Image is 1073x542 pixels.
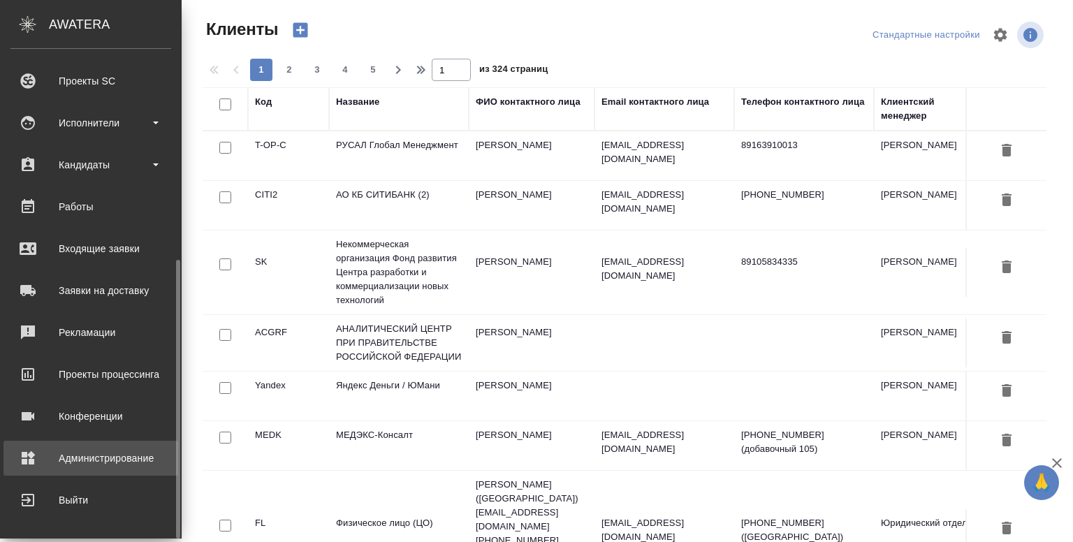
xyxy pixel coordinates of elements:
[479,61,548,81] span: из 324 страниц
[601,428,727,456] p: [EMAIL_ADDRESS][DOMAIN_NAME]
[995,188,1019,214] button: Удалить
[3,357,178,392] a: Проекты процессинга
[874,248,986,297] td: [PERSON_NAME]
[995,428,1019,454] button: Удалить
[874,421,986,470] td: [PERSON_NAME]
[874,131,986,180] td: [PERSON_NAME]
[874,181,986,230] td: [PERSON_NAME]
[874,372,986,420] td: [PERSON_NAME]
[203,18,278,41] span: Клиенты
[741,255,867,269] p: 89105834335
[49,10,182,38] div: AWATERA
[3,315,178,350] a: Рекламации
[601,138,727,166] p: [EMAIL_ADDRESS][DOMAIN_NAME]
[469,131,594,180] td: [PERSON_NAME]
[278,63,300,77] span: 2
[3,483,178,518] a: Выйти
[10,71,171,91] div: Проекты SC
[869,24,984,46] div: split button
[1024,465,1059,500] button: 🙏
[741,95,865,109] div: Телефон контактного лица
[881,95,979,123] div: Клиентский менеджер
[741,428,867,456] p: [PHONE_NUMBER] (добавочный 105)
[329,131,469,180] td: РУСАЛ Глобал Менеджмент
[329,372,469,420] td: Яндекс Деньги / ЮМани
[995,379,1019,404] button: Удалить
[10,448,171,469] div: Администрирование
[248,318,329,367] td: ACGRF
[278,59,300,81] button: 2
[10,280,171,301] div: Заявки на доставку
[1030,468,1053,497] span: 🙏
[741,188,867,202] p: [PHONE_NUMBER]
[10,364,171,385] div: Проекты процессинга
[10,490,171,511] div: Выйти
[10,112,171,133] div: Исполнители
[329,421,469,470] td: МЕДЭКС-Консалт
[10,322,171,343] div: Рекламации
[329,230,469,314] td: Некоммерческая организация Фонд развития Центра разработки и коммерциализации новых технологий
[3,441,178,476] a: Администрирование
[306,59,328,81] button: 3
[601,255,727,283] p: [EMAIL_ADDRESS][DOMAIN_NAME]
[248,131,329,180] td: T-OP-C
[362,63,384,77] span: 5
[248,372,329,420] td: Yandex
[984,18,1017,52] span: Настроить таблицу
[3,399,178,434] a: Конференции
[3,189,178,224] a: Работы
[469,318,594,367] td: [PERSON_NAME]
[995,516,1019,542] button: Удалить
[362,59,384,81] button: 5
[874,318,986,367] td: [PERSON_NAME]
[10,196,171,217] div: Работы
[469,372,594,420] td: [PERSON_NAME]
[329,181,469,230] td: АО КБ СИТИБАНК (2)
[476,95,581,109] div: ФИО контактного лица
[336,95,379,109] div: Название
[995,325,1019,351] button: Удалить
[3,273,178,308] a: Заявки на доставку
[10,406,171,427] div: Конференции
[3,231,178,266] a: Входящие заявки
[10,238,171,259] div: Входящие заявки
[10,154,171,175] div: Кандидаты
[284,18,317,42] button: Создать
[601,188,727,216] p: [EMAIL_ADDRESS][DOMAIN_NAME]
[1017,22,1046,48] span: Посмотреть информацию
[334,63,356,77] span: 4
[248,248,329,297] td: SK
[469,248,594,297] td: [PERSON_NAME]
[306,63,328,77] span: 3
[248,421,329,470] td: MEDK
[469,421,594,470] td: [PERSON_NAME]
[741,138,867,152] p: 89163910013
[469,181,594,230] td: [PERSON_NAME]
[255,95,272,109] div: Код
[334,59,356,81] button: 4
[995,138,1019,164] button: Удалить
[3,64,178,98] a: Проекты SC
[329,315,469,371] td: АНАЛИТИЧЕСКИЙ ЦЕНТР ПРИ ПРАВИТЕЛЬСТВЕ РОССИЙСКОЙ ФЕДЕРАЦИИ
[995,255,1019,281] button: Удалить
[248,181,329,230] td: CITI2
[601,95,709,109] div: Email контактного лица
